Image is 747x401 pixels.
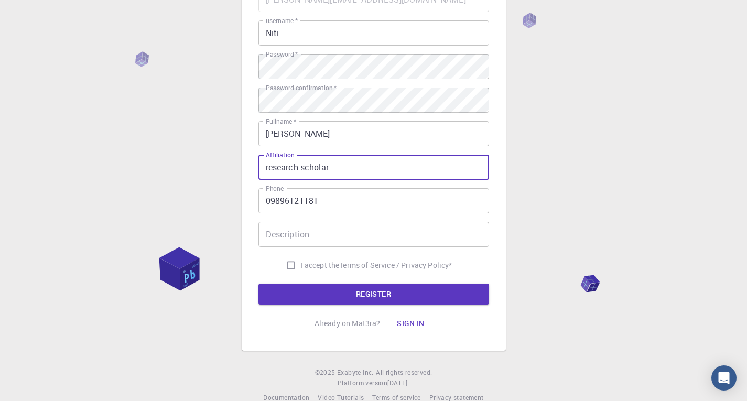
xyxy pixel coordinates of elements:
[339,260,452,270] p: Terms of Service / Privacy Policy *
[711,365,737,391] div: Open Intercom Messenger
[266,50,298,59] label: Password
[376,367,432,378] span: All rights reserved.
[301,260,340,270] span: I accept the
[387,378,409,387] span: [DATE] .
[387,378,409,388] a: [DATE].
[338,378,387,388] span: Platform version
[339,260,452,270] a: Terms of Service / Privacy Policy*
[266,83,337,92] label: Password confirmation
[258,284,489,305] button: REGISTER
[266,117,296,126] label: Fullname
[266,16,298,25] label: username
[337,367,374,378] a: Exabyte Inc.
[266,150,294,159] label: Affiliation
[315,367,337,378] span: © 2025
[337,368,374,376] span: Exabyte Inc.
[315,318,381,329] p: Already on Mat3ra?
[266,184,284,193] label: Phone
[388,313,432,334] button: Sign in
